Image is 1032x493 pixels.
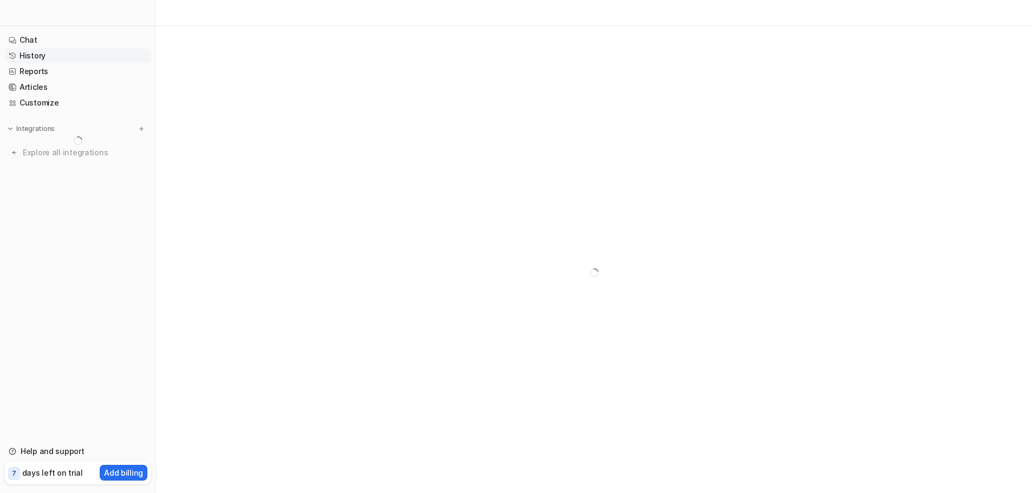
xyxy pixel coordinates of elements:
[4,145,151,160] a: Explore all integrations
[4,32,151,48] a: Chat
[23,144,147,161] span: Explore all integrations
[4,444,151,459] a: Help and support
[4,95,151,110] a: Customize
[9,147,20,158] img: explore all integrations
[100,465,147,481] button: Add billing
[138,125,145,133] img: menu_add.svg
[4,80,151,95] a: Articles
[16,124,55,133] p: Integrations
[12,469,16,478] p: 7
[4,48,151,63] a: History
[7,125,14,133] img: expand menu
[4,64,151,79] a: Reports
[22,467,83,478] p: days left on trial
[104,467,143,478] p: Add billing
[4,123,58,134] button: Integrations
